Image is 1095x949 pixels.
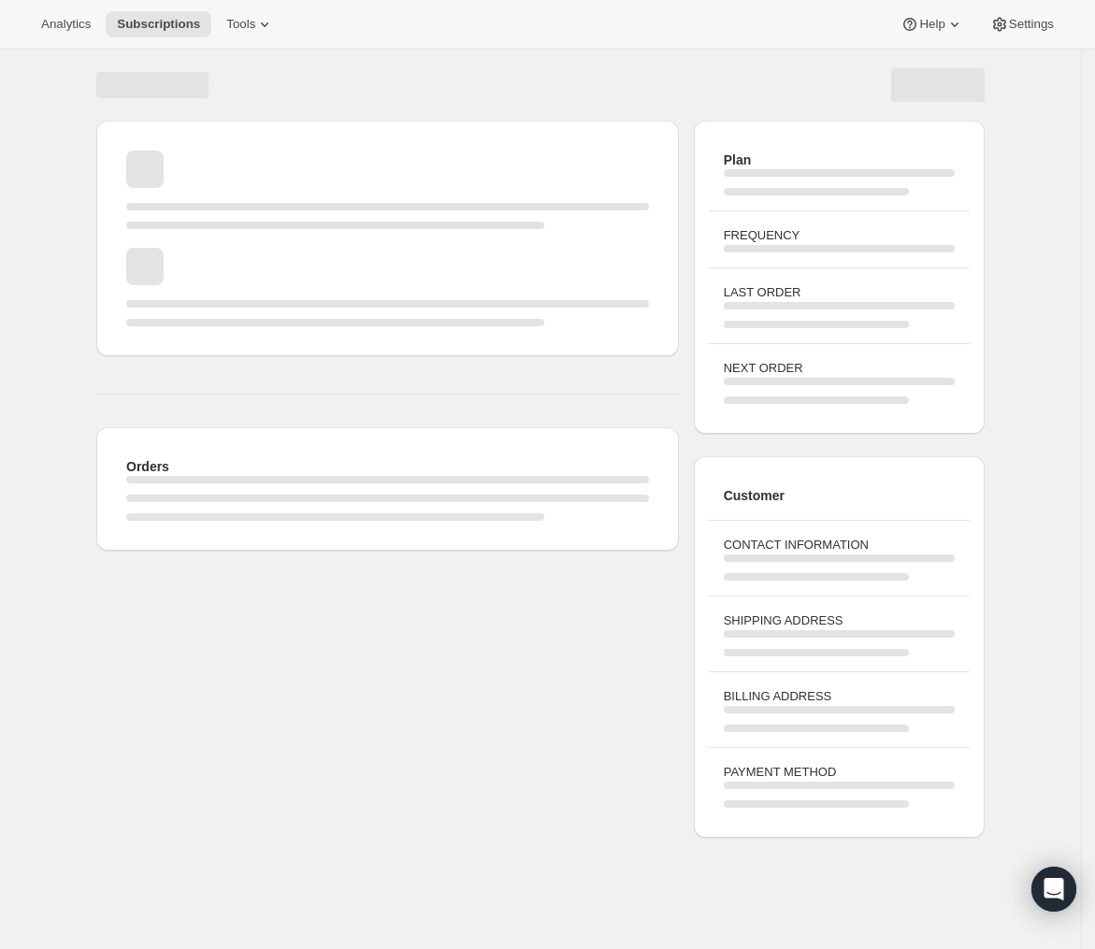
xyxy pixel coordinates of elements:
[724,226,955,245] h3: FREQUENCY
[724,536,955,554] h3: CONTACT INFORMATION
[724,151,955,169] h2: Plan
[1031,867,1076,912] div: Open Intercom Messenger
[41,17,91,32] span: Analytics
[724,486,955,505] h2: Customer
[126,457,649,476] h2: Orders
[724,283,955,302] h3: LAST ORDER
[1009,17,1054,32] span: Settings
[724,359,955,378] h3: NEXT ORDER
[117,17,200,32] span: Subscriptions
[889,11,974,37] button: Help
[979,11,1065,37] button: Settings
[106,11,211,37] button: Subscriptions
[226,17,255,32] span: Tools
[215,11,285,37] button: Tools
[724,687,955,706] h3: BILLING ADDRESS
[724,763,955,782] h3: PAYMENT METHOD
[724,611,955,630] h3: SHIPPING ADDRESS
[919,17,944,32] span: Help
[30,11,102,37] button: Analytics
[74,50,1007,845] div: Page loading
